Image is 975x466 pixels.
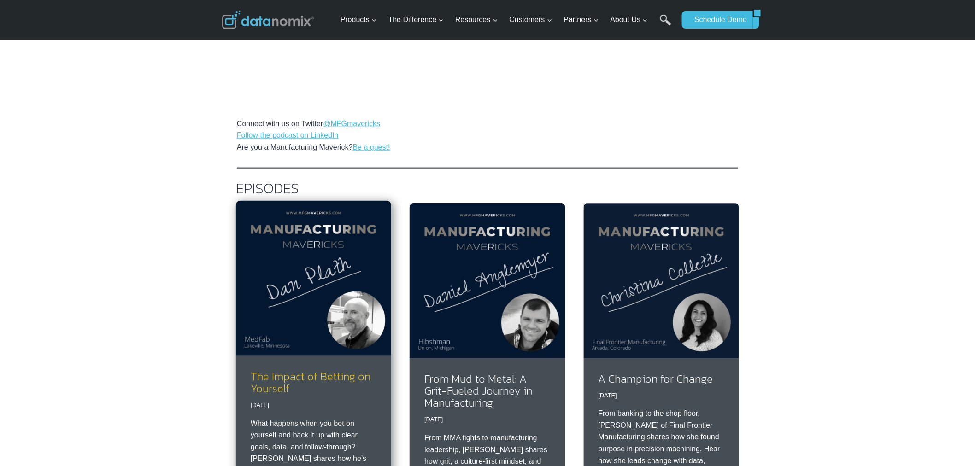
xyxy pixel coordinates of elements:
span: Customers [509,14,552,26]
time: [DATE] [424,415,443,425]
a: Follow the podcast on LinkedIn [237,131,339,139]
span: Partners [564,14,599,26]
a: Privacy Policy [59,168,89,174]
span: Last Name [145,0,175,9]
p: Connect with us on Twitter Are you a Manufacturing Maverick? [237,118,738,153]
span: Products [341,14,377,26]
img: Datanomix [222,11,314,29]
time: [DATE] [599,391,617,401]
span: Company [145,38,172,47]
span: About Us [611,14,648,26]
span: The Difference [388,14,444,26]
a: Be a guest! [353,143,390,151]
img: From Mud to Metal: A Grit-Fueled Journey in Manufacturing [410,203,565,358]
nav: Primary Navigation [337,5,678,35]
a: @MFGmavericks [323,120,380,128]
time: [DATE] [251,401,269,410]
a: Schedule Demo [682,11,753,29]
img: Christina Collette on Manufacturing Mavericks [584,203,739,358]
span: Resources [455,14,498,26]
a: The Impact of Betting on Yourself [251,368,370,396]
img: The Impact of Betting on Yourself [236,201,391,356]
a: From Mud to Metal: A Grit-Fueled Journey in Manufacturing [424,371,532,411]
a: A Champion for Change [599,371,713,387]
a: Terms [37,168,51,174]
a: Search [660,14,671,35]
h2: EPISODES [236,181,739,196]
